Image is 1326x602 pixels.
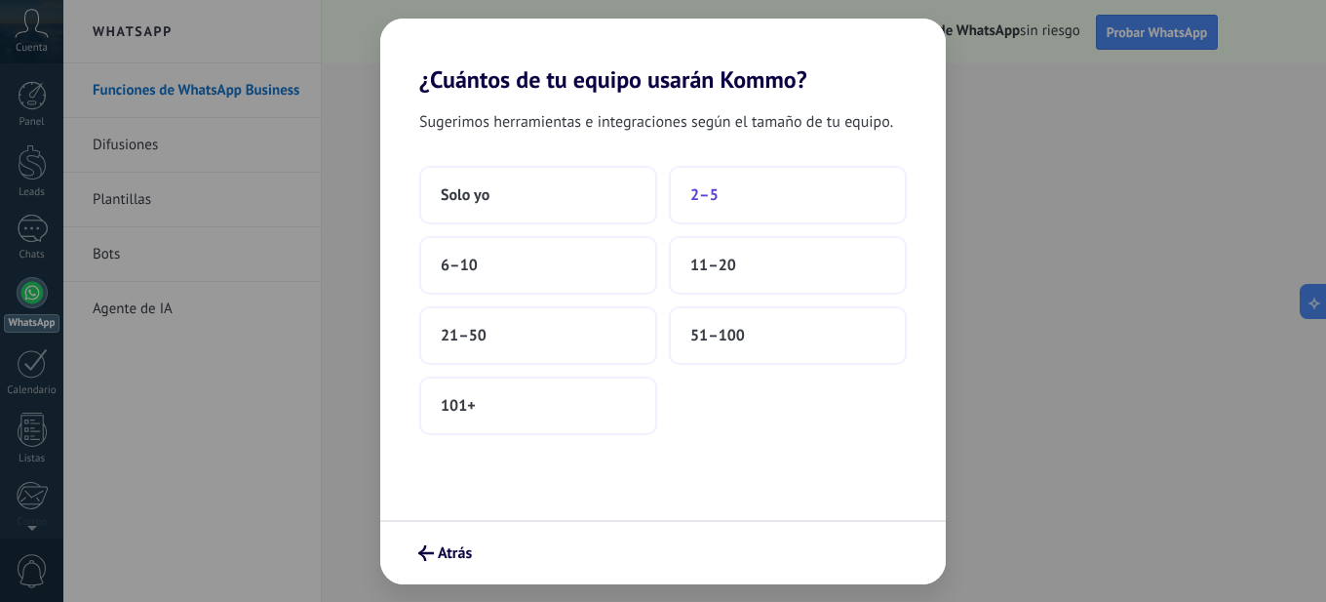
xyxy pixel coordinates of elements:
span: 6–10 [441,256,478,275]
span: 21–50 [441,326,487,345]
span: Sugerimos herramientas e integraciones según el tamaño de tu equipo. [419,109,893,135]
button: 11–20 [669,236,907,295]
button: 51–100 [669,306,907,365]
span: 11–20 [690,256,736,275]
button: 101+ [419,377,657,435]
span: 101+ [441,396,476,416]
button: Solo yo [419,166,657,224]
button: 2–5 [669,166,907,224]
span: Atrás [438,546,472,560]
h2: ¿Cuántos de tu equipo usarán Kommo? [380,19,946,94]
button: 21–50 [419,306,657,365]
span: 51–100 [690,326,745,345]
button: Atrás [409,537,481,570]
button: 6–10 [419,236,657,295]
span: Solo yo [441,185,489,205]
span: 2–5 [690,185,719,205]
